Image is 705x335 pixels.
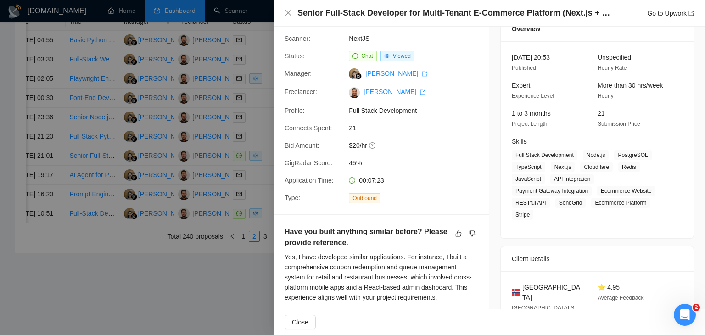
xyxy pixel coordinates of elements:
span: 45% [349,158,487,168]
span: Ecommerce Platform [591,198,650,208]
a: [PERSON_NAME] export [364,88,425,95]
span: Manager: [285,70,312,77]
span: Expert [512,82,530,89]
span: message [352,53,358,59]
button: Close [285,315,316,329]
span: clock-circle [349,177,355,184]
span: Average Feedback [598,295,644,301]
span: export [422,71,427,77]
span: 1 to 3 months [512,110,551,117]
img: gigradar-bm.png [355,73,362,79]
span: RESTful API [512,198,550,208]
span: Redis [618,162,640,172]
span: 21 [349,123,487,133]
button: dislike [467,228,478,239]
span: Ecommerce Website [597,186,655,196]
span: Application Time: [285,177,334,184]
span: Outbound [349,193,380,203]
h5: Have you built anything similar before? Please provide reference. [285,226,449,248]
span: Cloudflare [580,162,613,172]
span: Next.js [551,162,575,172]
span: Unspecified [598,54,631,61]
span: Bid Amount: [285,142,319,149]
span: Submission Price [598,121,640,127]
span: API Integration [550,174,594,184]
span: 2 [693,304,700,311]
span: export [688,11,694,16]
span: close [285,9,292,17]
span: Full Stack Development [349,106,487,116]
span: PostgreSQL [614,150,651,160]
span: Connects Spent: [285,124,332,132]
button: like [453,228,464,239]
span: [DATE] 20:53 [512,54,550,61]
span: Node.js [583,150,609,160]
span: Stripe [512,210,533,220]
span: Hourly [598,93,614,99]
span: Overview [512,24,540,34]
span: eye [384,53,390,59]
span: Published [512,65,536,71]
img: 🇳🇴 [512,287,520,297]
span: 21 [598,110,605,117]
button: Close [285,9,292,17]
span: Payment Gateway Integration [512,186,592,196]
span: Chat [361,53,373,59]
span: dislike [469,230,476,237]
span: Hourly Rate [598,65,627,71]
div: Client Details [512,246,683,271]
a: NextJS [349,35,369,42]
span: export [420,89,425,95]
span: Scanner: [285,35,310,42]
span: More than 30 hrs/week [598,82,663,89]
span: Project Length [512,121,547,127]
h4: Senior Full-Stack Developer for Multi-Tenant E-Commerce Platform (Next.js + Node.js + PostgreSQL) [297,7,614,19]
span: Profile: [285,107,305,114]
span: Viewed [393,53,411,59]
span: [GEOGRAPHIC_DATA] [522,282,583,302]
span: ⭐ 4.95 [598,284,620,291]
span: GigRadar Score: [285,159,332,167]
span: Full Stack Development [512,150,577,160]
span: 00:07:23 [359,177,384,184]
span: Freelancer: [285,88,317,95]
span: TypeScript [512,162,545,172]
span: Type: [285,194,300,201]
span: [GEOGRAPHIC_DATA] S 05:56 PM [512,305,574,322]
span: Skills [512,138,527,145]
span: Close [292,317,308,327]
span: question-circle [369,142,376,149]
iframe: Intercom live chat [674,304,696,326]
span: like [455,230,462,237]
a: [PERSON_NAME] export [365,70,427,77]
span: Status: [285,52,305,60]
a: Go to Upworkexport [647,10,694,17]
span: $20/hr [349,140,487,151]
span: SendGrid [555,198,586,208]
img: c1G6oFvQWOK_rGeOIegVZUbDQsuYj_xB4b-sGzW8-UrWMS8Fcgd0TEwtWxuU7AZ-gB [349,87,360,98]
span: Experience Level [512,93,554,99]
span: JavaScript [512,174,545,184]
div: Yes, I have developed similar applications. For instance, I built a comprehensive coupon redempti... [285,252,478,302]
